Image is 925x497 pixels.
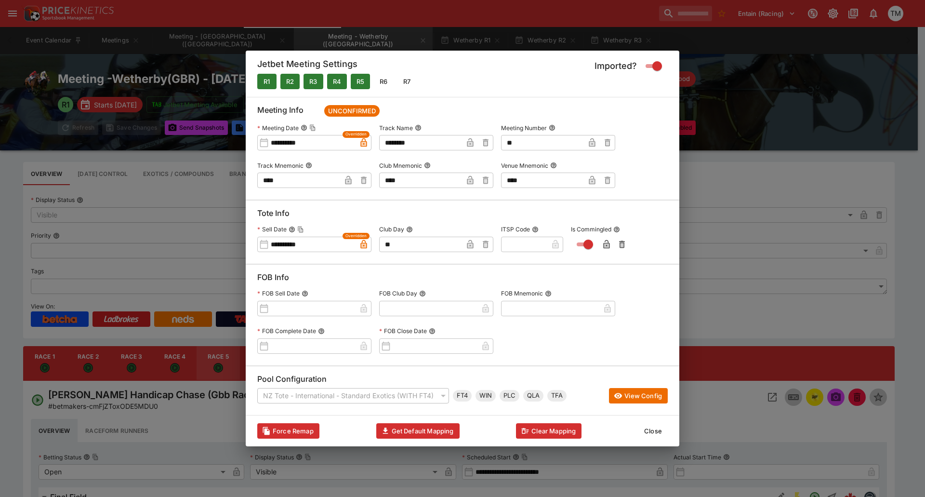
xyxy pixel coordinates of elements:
p: FOB Sell Date [257,289,300,297]
h6: FOB Info [257,272,668,286]
button: Clears data required to update with latest templates [257,423,319,439]
h5: Imported? [595,60,637,71]
button: Is Commingled [613,226,620,233]
p: FOB Complete Date [257,327,316,335]
button: Mapped to M55 and Imported [280,74,300,89]
span: UNCONFIRMED [324,107,380,116]
button: Copy To Clipboard [297,226,304,233]
p: Is Commingled [571,225,611,233]
span: WIN [476,391,496,401]
button: Get Default Mapping Info [376,423,460,439]
button: FOB Sell Date [302,290,308,297]
button: Venue Mnemonic [550,162,557,169]
span: PLC [500,391,519,401]
p: FOB Mnemonic [501,289,543,297]
div: Quinella [523,390,543,402]
span: Overridden [345,233,367,239]
span: Overridden [345,131,367,137]
button: Club Day [406,226,413,233]
button: Track Name [415,124,422,131]
button: FOB Complete Date [318,328,325,335]
button: Mapped to M55 and Imported [351,74,370,89]
h6: Pool Configuration [257,374,668,388]
p: Meeting Date [257,124,299,132]
button: Mapped to M55 and Not Imported [397,74,417,89]
p: Club Mnemonic [379,161,422,170]
p: Meeting Number [501,124,547,132]
p: FOB Close Date [379,327,427,335]
div: Trifecta [547,390,567,402]
button: Clear Mapping [516,423,581,439]
button: FOB Mnemonic [545,290,552,297]
button: View Config [609,388,668,403]
button: Club Mnemonic [424,162,431,169]
p: FOB Club Day [379,289,417,297]
button: Track Mnemonic [305,162,312,169]
p: Sell Date [257,225,287,233]
span: QLA [523,391,543,401]
button: Copy To Clipboard [309,124,316,131]
p: Venue Mnemonic [501,161,548,170]
button: Mapped to M55 and Imported [257,74,277,89]
div: NZ Tote - International - Standard Exotics (WITH FT4) [257,388,449,403]
span: FT4 [453,391,472,401]
button: Mapped to M55 and Not Imported [374,74,393,89]
button: Close [638,423,668,439]
p: Track Mnemonic [257,161,304,170]
h6: Meeting Info [257,105,668,121]
button: Mapped to M55 and Imported [327,74,347,89]
div: Place [500,390,519,402]
h6: Tote Info [257,208,668,222]
button: ITSP Code [532,226,539,233]
button: Meeting Number [549,124,555,131]
button: Mapped to M55 and Imported [304,74,323,89]
button: FOB Club Day [419,290,426,297]
div: Meeting Status [324,105,380,117]
button: Meeting DateCopy To Clipboard [301,124,307,131]
p: Track Name [379,124,413,132]
p: ITSP Code [501,225,530,233]
p: Club Day [379,225,404,233]
span: TFA [547,391,567,401]
button: Sell DateCopy To Clipboard [289,226,295,233]
button: FOB Close Date [429,328,436,335]
h5: Jetbet Meeting Settings [257,58,357,74]
div: Win [476,390,496,402]
div: First Four [453,390,472,402]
